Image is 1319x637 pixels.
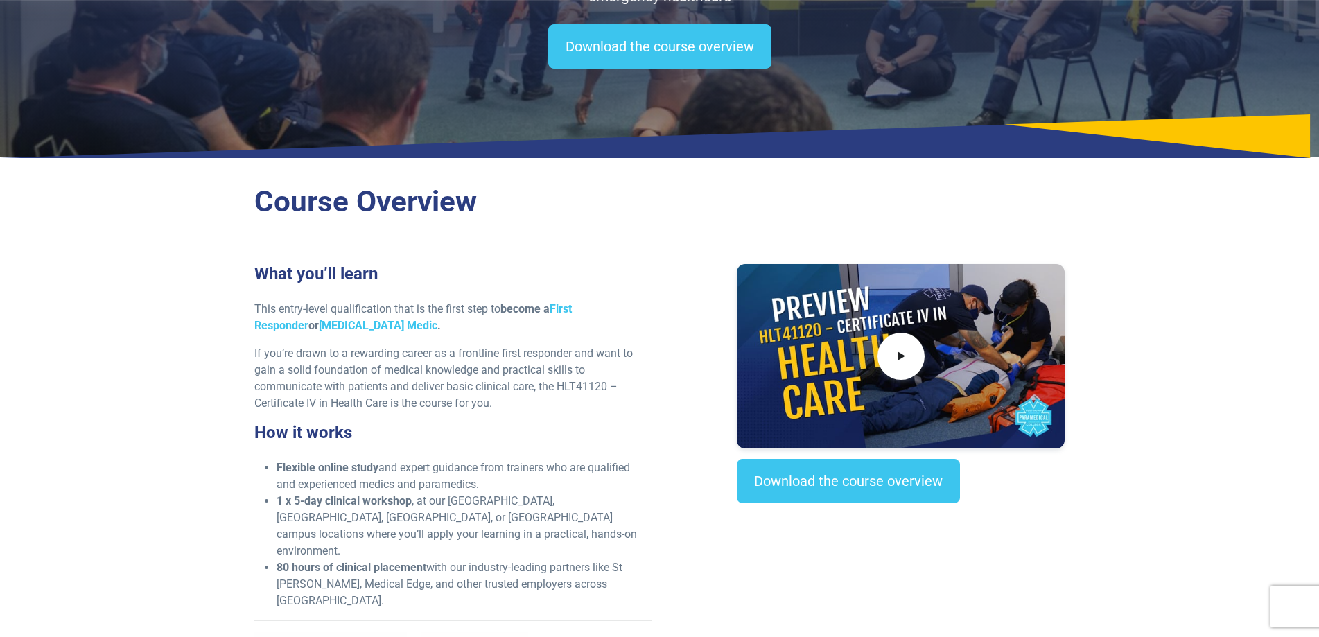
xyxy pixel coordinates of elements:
[277,559,652,609] li: with our industry-leading partners like St [PERSON_NAME], Medical Edge, and other trusted employe...
[254,301,652,334] p: This entry-level qualification that is the first step to
[254,302,572,332] a: First Responder
[254,423,652,443] h3: How it works
[737,531,1065,602] iframe: EmbedSocial Universal Widget
[277,561,426,574] strong: 80 hours of clinical placement
[254,184,1065,220] h2: Course Overview
[277,493,652,559] li: , at our [GEOGRAPHIC_DATA], [GEOGRAPHIC_DATA], [GEOGRAPHIC_DATA], or [GEOGRAPHIC_DATA] campus loc...
[548,24,771,69] a: Download the course overview
[254,302,572,332] strong: become a or .
[277,460,652,493] li: and expert guidance from trainers who are qualified and experienced medics and paramedics.
[277,461,378,474] strong: Flexible online study
[277,494,412,507] strong: 1 x 5-day clinical workshop
[254,264,652,284] h3: What you’ll learn
[737,459,960,503] a: Download the course overview
[319,319,437,332] a: [MEDICAL_DATA] Medic
[254,345,652,412] p: If you’re drawn to a rewarding career as a frontline first responder and want to gain a solid fou...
